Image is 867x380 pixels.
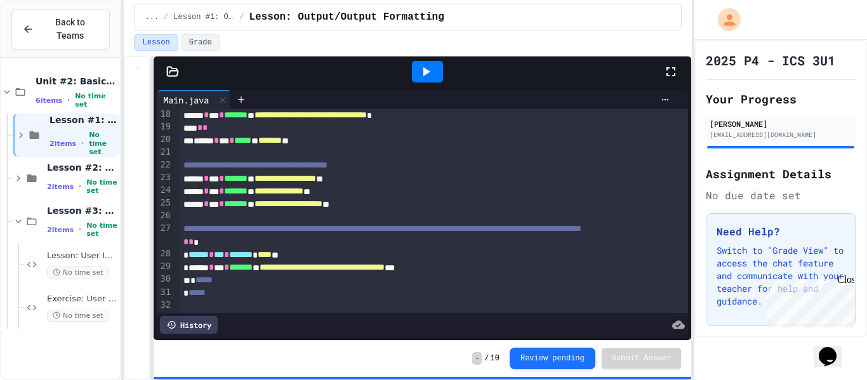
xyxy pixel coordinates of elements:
[5,5,88,81] div: Chat with us now!Close
[157,197,173,209] div: 25
[145,12,159,22] span: ...
[157,108,173,121] div: 18
[36,75,117,87] span: Unit #2: Basic Programming Concepts
[157,184,173,197] div: 24
[510,348,595,369] button: Review pending
[134,34,178,51] button: Lesson
[86,178,117,195] span: No time set
[706,90,856,108] h2: Your Progress
[157,146,173,159] div: 21
[50,114,117,126] span: Lesson #1: Output/Output Formatting
[762,274,854,328] iframe: chat widget
[47,226,74,234] span: 2 items
[484,353,489,364] span: /
[181,34,220,51] button: Grade
[50,140,76,148] span: 2 items
[79,225,81,235] span: •
[157,247,173,260] div: 28
[239,12,244,22] span: /
[47,310,109,322] span: No time set
[157,93,215,107] div: Main.java
[47,205,117,216] span: Lesson #3: User Input
[47,294,117,305] span: Exercise: User Input
[710,130,852,140] div: [EMAIL_ADDRESS][DOMAIN_NAME]
[157,260,173,273] div: 29
[157,273,173,285] div: 30
[249,10,444,25] span: Lesson: Output/Output Formatting
[157,222,173,247] div: 27
[75,92,117,108] span: No time set
[86,221,117,238] span: No time set
[706,51,835,69] h1: 2025 P4 - ICS 3U1
[67,95,70,105] span: •
[173,12,234,22] span: Lesson #1: Output/Output Formatting
[157,159,173,171] div: 22
[41,16,99,43] span: Back to Teams
[491,353,500,364] span: 10
[164,12,168,22] span: /
[710,118,852,129] div: [PERSON_NAME]
[706,165,856,183] h2: Assignment Details
[717,244,845,308] p: Switch to "Grade View" to access the chat feature and communicate with your teacher for help and ...
[47,183,74,191] span: 2 items
[157,286,173,299] div: 31
[157,171,173,184] div: 23
[157,299,173,311] div: 32
[79,181,81,192] span: •
[706,188,856,203] div: No due date set
[814,329,854,367] iframe: chat widget
[717,224,845,239] h3: Need Help?
[705,5,744,34] div: My Account
[157,121,173,133] div: 19
[612,353,672,364] span: Submit Answer
[160,316,218,334] div: History
[157,209,173,222] div: 26
[157,133,173,146] div: 20
[47,251,117,261] span: Lesson: User Input
[89,131,117,156] span: No time set
[36,96,62,105] span: 6 items
[472,352,482,365] span: -
[47,266,109,278] span: No time set
[81,138,84,148] span: •
[47,162,117,173] span: Lesson #2: Variables & Data Types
